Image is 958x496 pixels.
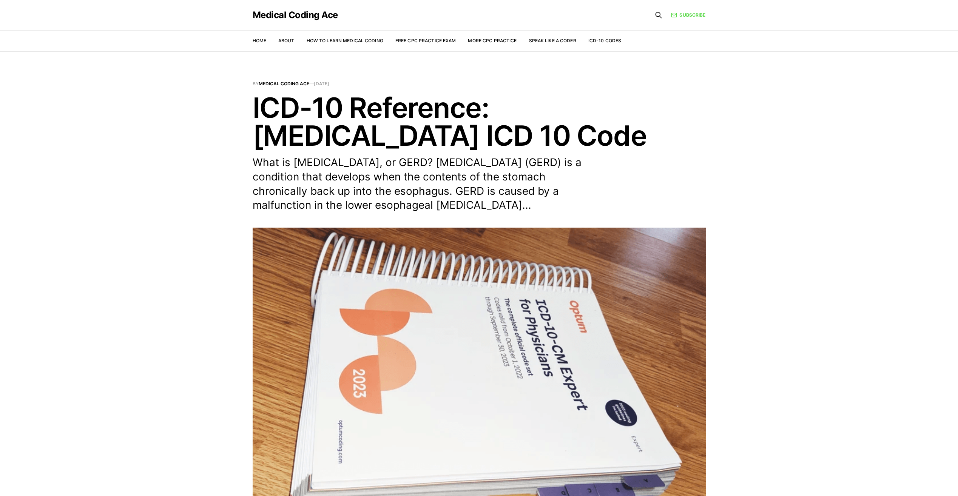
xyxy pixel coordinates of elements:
[253,11,338,20] a: Medical Coding Ace
[259,81,309,86] a: Medical Coding Ace
[253,82,706,86] span: By —
[253,156,600,213] p: What is [MEDICAL_DATA], or GERD? [MEDICAL_DATA] (GERD) is a condition that develops when the cont...
[307,38,383,43] a: How to Learn Medical Coding
[314,81,329,86] time: [DATE]
[671,11,705,18] a: Subscribe
[529,38,576,43] a: Speak Like a Coder
[253,38,266,43] a: Home
[278,38,295,43] a: About
[468,38,517,43] a: More CPC Practice
[395,38,456,43] a: Free CPC Practice Exam
[253,94,706,149] h1: ICD-10 Reference: [MEDICAL_DATA] ICD 10 Code
[588,38,621,43] a: ICD-10 Codes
